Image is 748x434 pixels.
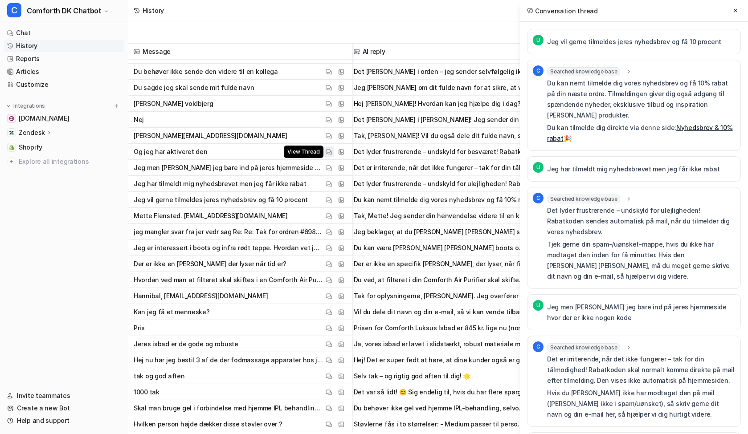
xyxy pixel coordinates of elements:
a: Nyhedsbrev & 10% rabat [547,124,733,142]
a: Reports [4,53,124,65]
p: Hvilken person højde dækker disse støvler over ? [134,416,282,432]
p: Zendesk [19,128,45,137]
img: menu_add.svg [113,103,119,109]
p: Jeres isbad er de gode og robuste [134,336,238,352]
span: C [533,65,544,76]
p: Det er irriterende, når det ikke fungerer – tak for din tålmodighed! Rabatkoden skal normalt komm... [547,354,735,386]
p: Og jeg har aktiveret den [134,144,207,160]
button: Du kan være [PERSON_NAME] [PERSON_NAME] boots og infrarødt teppe fra oss – de har 100 [PERSON_NAM... [354,240,527,256]
p: Kan jeg få et menneske? [134,304,210,320]
span: C [533,341,544,352]
a: Invite teammates [4,389,124,402]
p: Hvordan ved man at filteret skal skiftes i en Comforth Air Purifier? [134,272,323,288]
a: Help and support [4,414,124,427]
p: Nej [134,112,144,128]
p: Jeg vil gerne tilmeldes jeres nyhedsbrev og få 10 procent [547,37,721,47]
a: Explore all integrations [4,155,124,168]
p: [PERSON_NAME][EMAIL_ADDRESS][DOMAIN_NAME] [134,128,287,144]
button: Støvlerne fås i to størrelser: - Medium passer til personer under 175 cm. - Large anbefales til p... [354,416,527,432]
p: Tjek gerne din spam-/uønsket-mappe, hvis du ikke har modtaget den inden for få minutter. Hvis den... [547,239,735,282]
img: comforth.dk [9,116,14,121]
a: History [4,40,124,52]
img: Zendesk [9,130,14,135]
span: Searched knowledge base [547,195,620,203]
span: Message [132,44,348,60]
button: Du kan nemt tilmelde dig vores nyhedsbrev og få 10% rabat på din næste ordre. Tilmeldingen giver ... [354,192,527,208]
button: Der er ikke en specifik [PERSON_NAME], der lyser, når filteret skal skiftes i din Comforth Air Pu... [354,256,527,272]
p: Mette Flensted. [EMAIL_ADDRESS][DOMAIN_NAME] [134,208,288,224]
p: Du kan nemt tilmelde dig vores nyhedsbrev og få 10% rabat på din næste ordre. Tilmeldingen giver ... [547,78,735,121]
button: Vil du dele dit navn og din e-mail, så vi kan vende tilbage til dig, hvis forbindelsen ryger? Jeg... [354,304,527,320]
span: Explore all integrations [19,154,121,169]
button: Hej! Det er super fedt at høre, at dine kunder også er glade for fodmassageapparatet 😊 - Du kan a... [354,352,527,368]
button: Det [PERSON_NAME] i [PERSON_NAME]! Jeg sender din henvendelse videre til en kollega, som hjælper ... [354,112,527,128]
button: Jeg beklager, at du [PERSON_NAME] [PERSON_NAME] svar på din sag. For at hjælpe dig bedst muligt, ... [354,224,527,240]
span: U [533,300,544,311]
p: Hvis du [PERSON_NAME] ikke har modtaget den på mail ([PERSON_NAME] ikke i spam/uønsket), så skriv... [547,388,735,420]
img: expand menu [5,103,12,109]
p: Du behøver ikke sende den videre til en kollega [134,64,278,80]
p: Du kan tilmelde dig direkte via denne side: 🎉 [547,122,735,144]
button: Det lyder frustrerende – undskyld for besværet! Rabatkoden sendes automatisk på mail, men [PERSON... [354,144,527,160]
p: Det lyder frustrerende – undskyld for ulejligheden! Rabatkoden sendes automatisk på mail, når du ... [547,205,735,237]
h2: Conversation thread [527,6,598,16]
button: Tak, [PERSON_NAME]! Vil du også dele dit fulde navn, så vi kan hjælpe dig bedst muligt, hvis forb... [354,128,527,144]
a: Articles [4,65,124,78]
p: [PERSON_NAME] voldbjerg [134,96,213,112]
span: View Thread [284,146,323,158]
span: Comforth DK Chatbot [27,4,101,17]
p: Jeg har tilmeldt mig nyhedsbrevet men jeg får ikke rabat [547,164,719,174]
p: 1000 tak [134,384,159,400]
p: Hannibal, [EMAIL_ADDRESS][DOMAIN_NAME] [134,288,268,304]
button: Tak, Mette! Jeg sender din henvendelse videre til en kollega, som [PERSON_NAME] op på din sag hur... [354,208,527,224]
span: C [7,3,21,17]
p: Jeg men [PERSON_NAME] jeg bare ind på jeres hjemmeside hvor der er ikke nogen kode [547,302,735,323]
span: U [533,35,544,45]
button: Integrations [4,101,48,110]
img: Shopify [9,145,14,150]
p: tak og god aften [134,368,185,384]
a: comforth.dk[DOMAIN_NAME] [4,112,124,125]
a: Chat [4,27,124,39]
button: Tak for oplysningerne, [PERSON_NAME]. Jeg overfører dig nu til en kollega, som kan hjælpe dig vid... [354,288,527,304]
a: Customize [4,78,124,91]
button: Prisen for Comforth Luksus Isbad er 845 kr. lige nu (normalpris 995 kr.), så du [PERSON_NAME] 25%... [354,320,527,336]
p: Jeg har tilmeldt mig nyhedsbrevet men jeg får ikke rabat [134,176,306,192]
span: AI reply [352,44,529,60]
button: Det lyder frustrerende – undskyld for ulejligheden! Rabatkoden sendes automatisk på mail, når du ... [354,176,527,192]
div: History [143,6,164,15]
span: U [533,162,544,173]
span: Shopify [19,143,42,152]
p: Integrations [13,102,45,110]
p: Pris [134,320,145,336]
button: View Thread [323,146,334,157]
button: Det var så lidt! 😊 Sig endelig til, hvis du har flere spørgsmål. [354,384,527,400]
button: Jeg [PERSON_NAME] om dit fulde navn for at sikre, at vi kan hjælpe dig bedst muligt, især hvis vi... [354,80,527,96]
p: jeg mangler svar fra jer vedr sag Re: Re: Tak for ordren #69875! 💛 - Sagsnr. 134844 [134,224,323,240]
button: Hej [PERSON_NAME]! Hvordan kan jeg hjælpe dig i dag? 😊 [354,96,527,112]
p: Jeg vil gerne tilmeldes jeres nyhedsbrev og få 10 procent [134,192,308,208]
p: Jeg men [PERSON_NAME] jeg bare ind på jeres hjemmeside hvor der er ikke nogen kode [134,160,323,176]
p: Der er ikke en [PERSON_NAME] der lyser når tid er? [134,256,286,272]
a: Create a new Bot [4,402,124,414]
button: Du ved, at filteret i din Comforth Air Purifier skal skiftes cirka hver 6. måned, [PERSON_NAME] h... [354,272,527,288]
p: Jeg er interessert i boots og infra rødt teppe. Hvordan vet jeg at det [PERSON_NAME] produkter. K... [134,240,323,256]
button: Det er irriterende, når det ikke fungerer – tak for din tålmodighed! Rabatkoden skal normalt komm... [354,160,527,176]
button: Ja, vores isbad er lavet i slidstærkt, robust materiale med 5 lag, bl.a. ripstop-nylon og forstær... [354,336,527,352]
p: Du sagde jeg skal sende mit fulde navn [134,80,254,96]
p: Hej nu har jeg bestil 3 af de der fodmassage apparater hos jer. Tror i der er mulighed for at jeg... [134,352,323,368]
span: C [533,193,544,203]
button: Det [PERSON_NAME] i orden – jeg sender selvfølgelig ikke sagen videre til en kollega, hvis du ikk... [354,64,527,80]
img: explore all integrations [7,157,16,166]
span: Searched knowledge base [547,343,620,352]
p: Skal man bruge gel i forbindelse med hjemme IPL behandling, det bruges i klinikker [134,400,323,416]
span: Searched knowledge base [547,67,620,76]
button: Selv tak – og rigtig god aften til dig! 🌟 [354,368,527,384]
span: [DOMAIN_NAME] [19,114,69,123]
a: ShopifyShopify [4,141,124,154]
button: Du behøver ikke gel ved hjemme IPL-behandling, selvom det ofte bruges i klinikker. Hjemmeapparate... [354,400,527,416]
